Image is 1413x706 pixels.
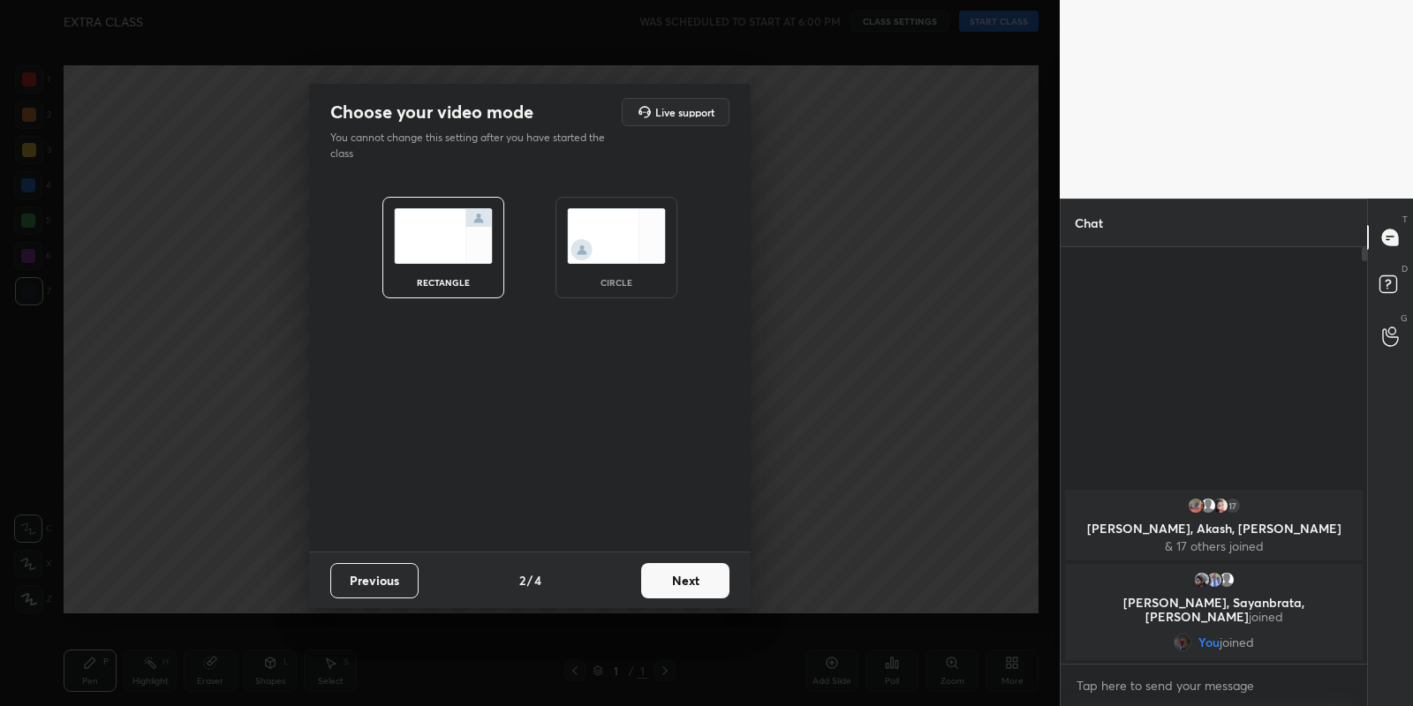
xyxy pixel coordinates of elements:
h4: 4 [534,571,541,590]
span: joined [1220,635,1254,650]
div: circle [581,278,652,287]
p: [PERSON_NAME], Sayanbrata, [PERSON_NAME] [1076,596,1352,624]
img: default.png [1218,571,1235,589]
h5: Live support [655,107,714,117]
img: default.png [1199,497,1217,514]
h2: Choose your video mode [330,101,533,124]
img: normalScreenIcon.ae25ed63.svg [394,208,493,264]
button: Next [641,563,729,598]
p: [PERSON_NAME], Akash, [PERSON_NAME] [1076,522,1352,536]
p: T [1402,213,1408,226]
p: D [1402,262,1408,275]
p: G [1401,312,1408,325]
div: rectangle [408,278,479,287]
img: 289925c726cf4b0a9f043f1dbd6dfc14.jpg [1193,571,1211,589]
span: joined [1249,608,1283,625]
img: e9db1e8a43734452b6abbbe208870406.jpg [1205,571,1223,589]
p: & 17 others joined [1076,539,1352,553]
button: Previous [330,563,419,598]
p: You cannot change this setting after you have started the class [330,130,616,161]
img: 0cf1bf49248344338ee83de1f04af710.9781463_3 [1174,634,1191,651]
img: a565f96a51eb43bb97e4bb21cea1d71e.jpg [1187,497,1205,514]
p: Chat [1061,199,1117,246]
div: 17 [1224,497,1242,514]
h4: / [527,571,533,590]
img: 3 [1212,497,1229,514]
span: You [1198,635,1220,650]
div: grid [1061,486,1367,664]
h4: 2 [519,571,525,590]
img: circleScreenIcon.acc0effb.svg [567,208,666,264]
